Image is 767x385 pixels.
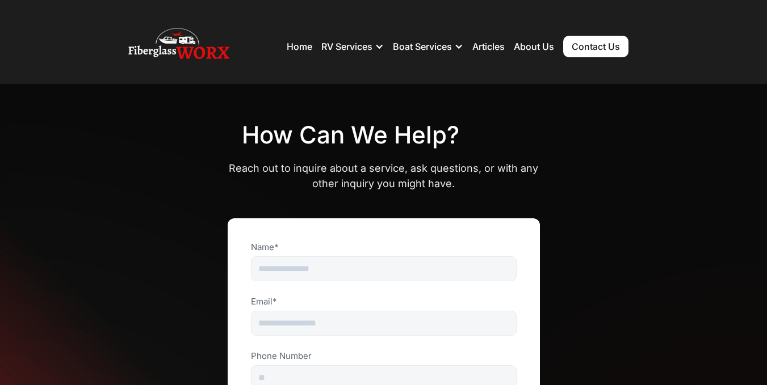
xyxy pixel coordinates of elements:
a: Articles [472,41,505,52]
p: Reach out to inquire about a service, ask questions, or with any other inquiry you might have. [228,160,540,191]
a: About Us [514,41,554,52]
div: Boat Services [393,41,452,52]
div: RV Services [321,29,384,64]
img: Fiberglass WorX – RV Repair, RV Roof & RV Detailing [128,24,229,69]
label: Phone Number [251,350,517,362]
label: Email* [251,296,517,307]
h1: How can we help? [242,120,526,150]
div: RV Services [321,41,372,52]
a: Contact Us [563,36,628,57]
div: Boat Services [393,29,463,64]
label: Name* [251,242,517,253]
a: Home [287,41,312,52]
